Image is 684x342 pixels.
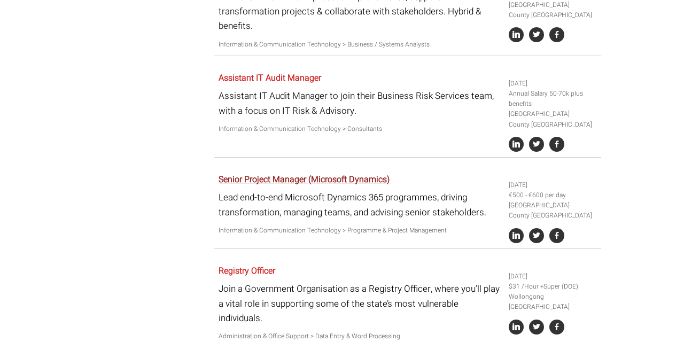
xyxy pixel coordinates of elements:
[219,89,501,118] p: Assistant IT Audit Manager to join their Business Risk Services team, with a focus on IT Risk & A...
[219,72,321,84] a: Assistant IT Audit Manager
[509,89,597,109] li: Annual Salary 50-70k plus benefits
[509,109,597,129] li: [GEOGRAPHIC_DATA] County [GEOGRAPHIC_DATA]
[219,124,501,134] p: Information & Communication Technology > Consultants
[509,282,597,292] li: $31 /Hour +Super (DOE)
[509,180,597,190] li: [DATE]
[509,190,597,200] li: €500 - €600 per day
[219,282,501,325] p: Join a Government Organisation as a Registry Officer, where you’ll play a vital role in supportin...
[219,265,275,277] a: Registry Officer
[219,331,501,341] p: Administration & Office Support > Data Entry & Word Processing
[219,173,390,186] a: Senior Project Manager (Microsoft Dynamics)
[219,40,501,50] p: Information & Communication Technology > Business / Systems Analysts
[509,200,597,221] li: [GEOGRAPHIC_DATA] County [GEOGRAPHIC_DATA]
[509,271,597,282] li: [DATE]
[219,190,501,219] p: Lead end-to-end Microsoft Dynamics 365 programmes, driving transformation, managing teams, and ad...
[509,292,597,312] li: Wollongong [GEOGRAPHIC_DATA]
[509,79,597,89] li: [DATE]
[219,226,501,236] p: Information & Communication Technology > Programme & Project Management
